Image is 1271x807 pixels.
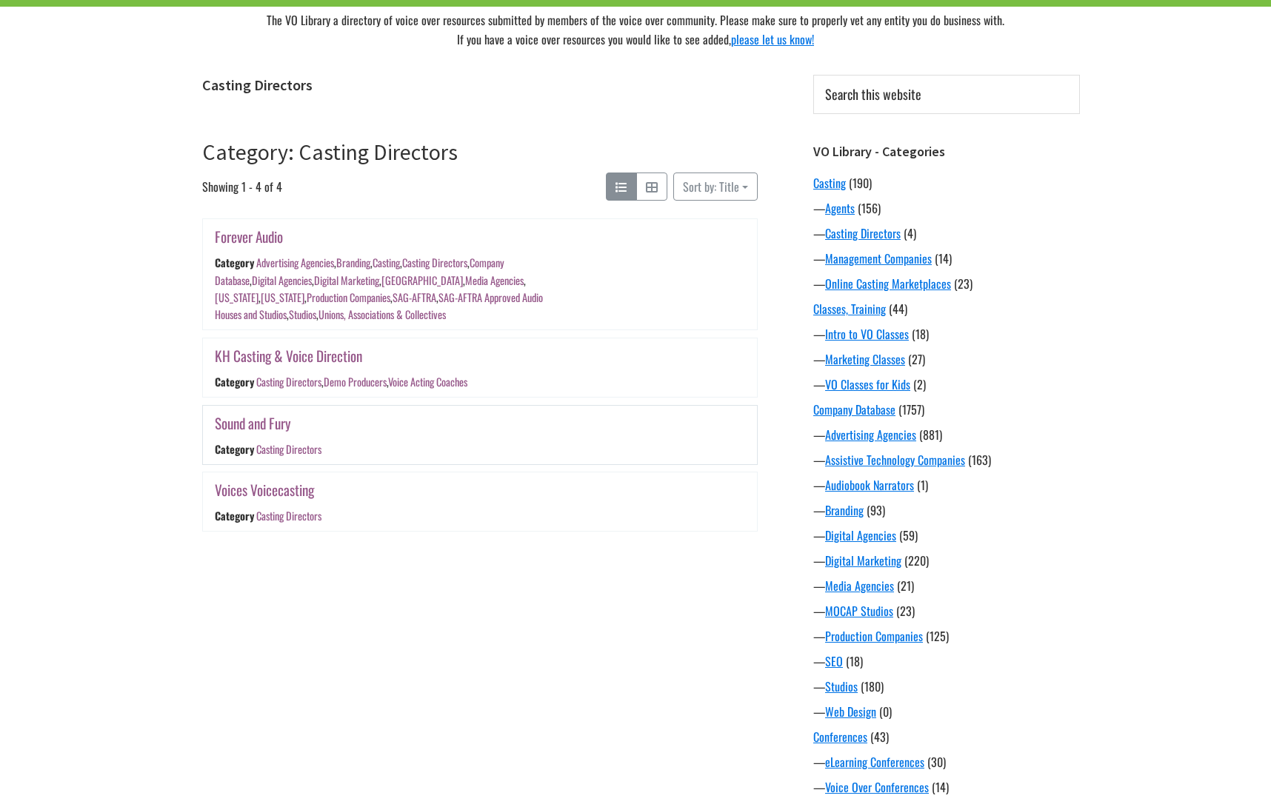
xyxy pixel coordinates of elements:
[731,30,814,48] a: please let us know!
[927,753,946,771] span: (30)
[825,602,893,620] a: MOCAP Studios
[870,728,889,746] span: (43)
[813,75,1080,114] input: Search this website
[919,426,942,443] span: (881)
[867,501,885,519] span: (93)
[813,602,1080,620] div: —
[373,255,400,271] a: Casting
[324,374,387,389] a: Demo Producers
[825,577,894,595] a: Media Agencies
[825,552,901,569] a: Digital Marketing
[261,289,304,305] a: [US_STATE]
[813,300,886,318] a: Classes, Training
[908,350,925,368] span: (27)
[825,778,929,796] a: Voice Over Conferences
[968,451,991,469] span: (163)
[256,441,321,457] a: Casting Directors
[813,224,1080,242] div: —
[813,250,1080,267] div: —
[896,602,915,620] span: (23)
[256,374,467,389] div: , ,
[904,224,916,242] span: (4)
[813,501,1080,519] div: —
[825,501,864,519] a: Branding
[215,289,543,322] a: SAG-AFTRA Approved Audio Houses and Studios
[314,272,379,288] a: Digital Marketing
[813,451,1080,469] div: —
[825,627,923,645] a: Production Companies
[256,255,334,271] a: Advertising Agencies
[813,652,1080,670] div: —
[825,375,910,393] a: VO Classes for Kids
[813,375,1080,393] div: —
[825,451,965,469] a: Assistive Technology Companies
[813,401,895,418] a: Company Database
[393,289,436,305] a: SAG-AFTRA
[897,577,914,595] span: (21)
[813,144,1080,160] h3: VO Library - Categories
[252,272,312,288] a: Digital Agencies
[912,325,929,343] span: (18)
[825,199,855,217] a: Agents
[813,350,1080,368] div: —
[256,509,321,524] a: Casting Directors
[813,627,1080,645] div: —
[813,174,846,192] a: Casting
[813,199,1080,217] div: —
[215,289,258,305] a: [US_STATE]
[889,300,907,318] span: (44)
[825,703,876,720] a: Web Design
[825,476,914,494] a: Audiobook Narrators
[215,255,504,288] a: Company Database
[879,703,892,720] span: (0)
[913,375,926,393] span: (2)
[215,345,362,366] a: KH Casting & Voice Direction
[849,174,872,192] span: (190)
[825,677,858,695] a: Studios
[813,753,1080,771] div: —
[813,552,1080,569] div: —
[813,325,1080,343] div: —
[256,374,321,389] a: Casting Directors
[825,275,951,292] a: Online Casting Marketplaces
[215,509,254,524] div: Category
[825,224,901,242] a: Casting Directors
[813,476,1080,494] div: —
[673,173,758,201] button: Sort by: Title
[465,272,524,288] a: Media Agencies
[899,526,918,544] span: (59)
[861,677,884,695] span: (180)
[813,728,867,746] a: Conferences
[926,627,949,645] span: (125)
[813,778,1080,796] div: —
[215,255,254,271] div: Category
[858,199,881,217] span: (156)
[954,275,973,292] span: (23)
[813,577,1080,595] div: —
[215,226,283,247] a: Forever Audio
[935,250,952,267] span: (14)
[336,255,370,271] a: Branding
[813,703,1080,720] div: —
[825,652,843,670] a: SEO
[825,325,909,343] a: Intro to VO Classes
[202,76,758,94] h1: Casting Directors
[898,401,924,418] span: (1757)
[825,350,905,368] a: Marketing Classes
[307,289,390,305] a: Production Companies
[381,272,463,288] a: [GEOGRAPHIC_DATA]
[825,753,924,771] a: eLearning Conferences
[215,374,254,389] div: Category
[388,374,467,389] a: Voice Acting Coaches
[813,526,1080,544] div: —
[904,552,929,569] span: (220)
[825,526,896,544] a: Digital Agencies
[825,250,932,267] a: Management Companies
[191,7,1080,53] div: The VO Library a directory of voice over resources submitted by members of the voice over communi...
[215,255,543,323] div: , , , , , , , , , , , , , , ,
[813,275,1080,292] div: —
[402,255,467,271] a: Casting Directors
[813,426,1080,443] div: —
[825,426,916,443] a: Advertising Agencies
[932,778,949,796] span: (14)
